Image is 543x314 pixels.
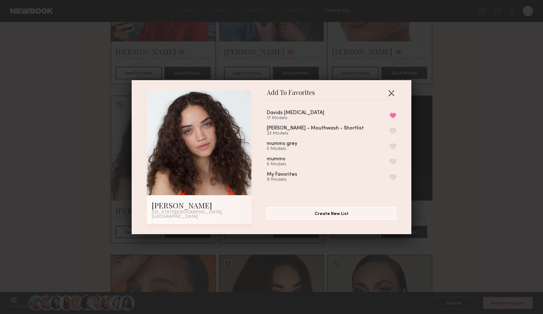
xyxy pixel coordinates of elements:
span: Add To Favorites [267,90,315,100]
div: 8 Models [267,177,312,182]
div: 17 Models [267,116,339,121]
div: 6 Models [267,162,300,167]
button: Create New List [267,207,396,220]
div: mumms grey [267,141,297,146]
button: Close [386,88,396,98]
div: [PERSON_NAME] [152,200,247,210]
div: Davids [MEDICAL_DATA] [267,110,324,116]
div: 5 Models [267,146,312,151]
div: 23 Models [267,131,379,136]
div: [PERSON_NAME] - Mouthwash - Shortlist [267,126,364,131]
div: [US_STATE][GEOGRAPHIC_DATA], [GEOGRAPHIC_DATA] [152,210,247,219]
div: My Favorites [267,172,297,177]
div: mumms [267,157,285,162]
